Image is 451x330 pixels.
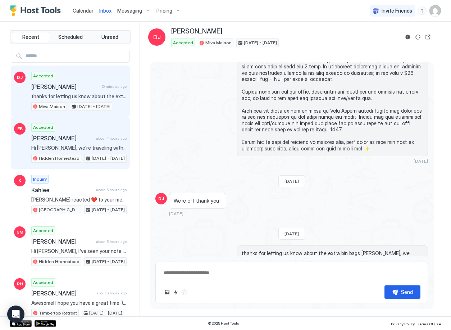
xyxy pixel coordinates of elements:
[92,207,125,213] span: [DATE] - [DATE]
[96,239,127,244] span: about 5 hours ago
[31,145,127,151] span: Hi [PERSON_NAME], we’re traveling with my friends and our girls for a little winter escape, and a...
[174,198,222,204] span: We're off thank you !
[10,5,64,16] a: Host Tools Logo
[169,211,183,216] span: [DATE]
[31,238,93,245] span: [PERSON_NAME]
[96,136,127,141] span: about 4 hours ago
[39,103,65,110] span: Miva Maison
[31,186,93,194] span: Kahlee
[31,83,99,90] span: [PERSON_NAME]
[89,310,122,316] span: [DATE] - [DATE]
[96,187,127,192] span: about 5 hours ago
[35,320,56,327] a: Google Play Store
[23,50,129,62] input: Input Field
[33,73,53,79] span: Accepted
[117,8,142,14] span: Messaging
[7,306,24,323] div: Open Intercom Messenger
[17,126,23,132] span: EB
[33,279,53,286] span: Accepted
[424,33,432,41] button: Open reservation
[429,5,441,17] div: User profile
[17,281,23,287] span: RH
[391,322,415,326] span: Privacy Policy
[31,93,127,100] span: thanks for letting us know about the extra bin bags [PERSON_NAME], we usually do leave a few extr...
[39,207,79,213] span: [GEOGRAPHIC_DATA]
[12,32,50,42] button: Recent
[18,177,21,184] span: K
[208,321,239,326] span: © 2025 Host Tools
[173,40,193,46] span: Accepted
[101,34,118,40] span: Unread
[242,250,423,269] span: thanks for letting us know about the extra bin bags [PERSON_NAME], we usually do leave a few extr...
[418,320,441,327] a: Terms Of Use
[414,33,422,41] button: Sync reservation
[414,158,428,164] span: [DATE]
[404,33,412,41] button: Reservation information
[77,103,110,110] span: [DATE] - [DATE]
[153,33,161,41] span: DJ
[33,176,47,182] span: Inquiry
[101,84,127,89] span: 10 minutes ago
[39,155,79,162] span: Hidden Homestead
[17,229,23,235] span: SM
[39,258,79,265] span: Hidden Homestead
[10,30,131,44] div: tab-group
[284,231,299,236] span: [DATE]
[284,178,299,184] span: [DATE]
[171,27,222,36] span: [PERSON_NAME]
[31,300,127,306] span: Awesome! I hope you have a great time :) Kind Regards, [PERSON_NAME]
[418,6,427,15] div: menu
[244,40,277,46] span: [DATE] - [DATE]
[163,288,172,297] button: Upload image
[73,7,94,14] a: Calendar
[158,195,164,202] span: DJ
[31,290,94,297] span: [PERSON_NAME]
[99,8,111,14] span: Inbox
[156,8,172,14] span: Pricing
[58,34,83,40] span: Scheduled
[92,155,125,162] span: [DATE] - [DATE]
[91,32,129,42] button: Unread
[10,320,32,327] a: App Store
[33,124,53,131] span: Accepted
[31,196,127,203] span: [PERSON_NAME] reacted ❤️ to your message "Hi [PERSON_NAME], no worries if its just you two stayin...
[382,8,412,14] span: Invite Friends
[31,248,127,254] span: Hi [PERSON_NAME], I've seen your note re noises on the deck at night, could it have been a possum...
[73,8,94,14] span: Calendar
[51,32,90,42] button: Scheduled
[418,322,441,326] span: Terms Of Use
[391,320,415,327] a: Privacy Policy
[31,135,93,142] span: [PERSON_NAME]
[33,227,53,234] span: Accepted
[401,288,413,296] div: Send
[384,285,420,299] button: Send
[92,258,125,265] span: [DATE] - [DATE]
[96,291,127,295] span: about 6 hours ago
[205,40,232,46] span: Miva Maison
[99,7,111,14] a: Inbox
[172,288,180,297] button: Quick reply
[17,74,23,81] span: DJ
[22,34,39,40] span: Recent
[39,310,77,316] span: Timbertop Retreat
